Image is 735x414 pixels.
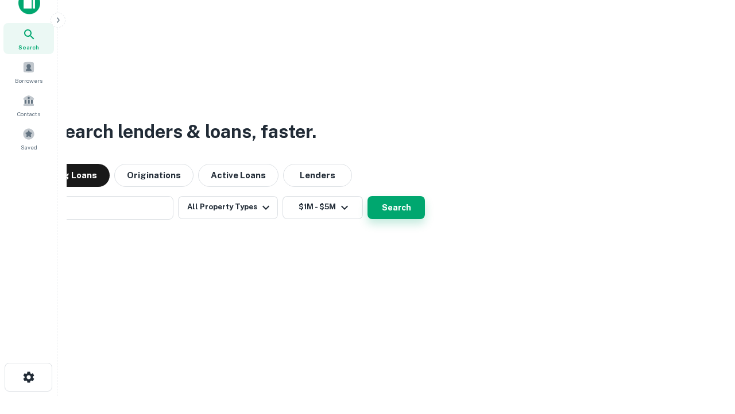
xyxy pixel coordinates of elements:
[678,322,735,377] iframe: Chat Widget
[198,164,278,187] button: Active Loans
[283,196,363,219] button: $1M - $5M
[52,118,316,145] h3: Search lenders & loans, faster.
[17,109,40,118] span: Contacts
[15,76,42,85] span: Borrowers
[367,196,425,219] button: Search
[3,23,54,54] a: Search
[18,43,39,52] span: Search
[114,164,194,187] button: Originations
[283,164,352,187] button: Lenders
[178,196,278,219] button: All Property Types
[3,90,54,121] a: Contacts
[3,56,54,87] a: Borrowers
[21,143,37,152] span: Saved
[3,123,54,154] a: Saved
